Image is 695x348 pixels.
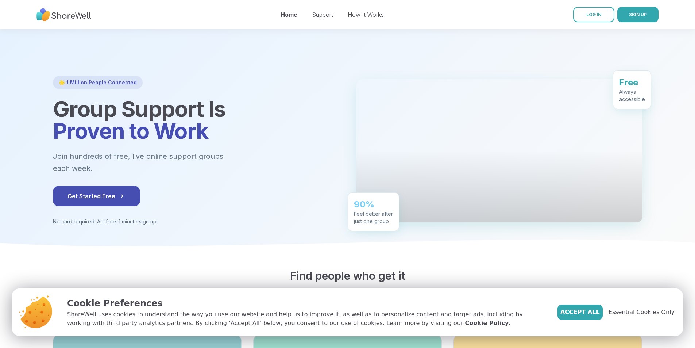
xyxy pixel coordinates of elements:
[354,197,393,209] div: 90%
[281,11,297,18] a: Home
[53,269,642,282] h2: Find people who get it
[67,192,126,200] span: Get Started Free
[67,297,546,310] p: Cookie Preferences
[617,7,659,22] button: SIGN UP
[312,11,333,18] a: Support
[53,76,143,89] div: 🌟 1 Million People Connected
[67,310,546,328] p: ShareWell uses cookies to understand the way you use our website and help us to improve it, as we...
[53,218,339,225] p: No card required. Ad-free. 1 minute sign up.
[619,75,645,87] div: Free
[465,319,510,328] a: Cookie Policy.
[53,186,140,206] button: Get Started Free
[36,5,91,25] img: ShareWell Nav Logo
[348,11,384,18] a: How It Works
[53,98,339,142] h1: Group Support Is
[557,305,603,320] button: Accept All
[629,12,647,17] span: SIGN UP
[619,87,645,101] div: Always accessible
[53,150,263,174] p: Join hundreds of free, live online support groups each week.
[609,308,675,317] span: Essential Cookies Only
[573,7,614,22] a: LOG IN
[53,118,208,144] span: Proven to Work
[586,12,601,17] span: LOG IN
[354,209,393,223] div: Feel better after just one group
[560,308,600,317] span: Accept All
